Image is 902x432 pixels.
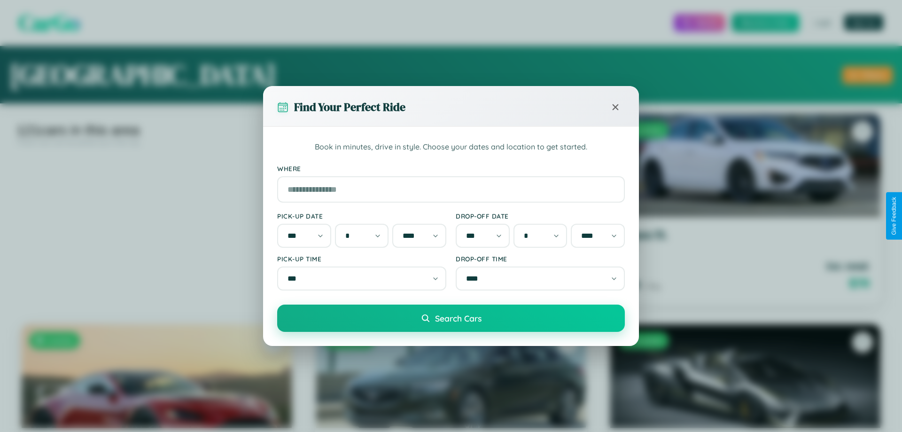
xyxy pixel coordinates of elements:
[277,141,625,153] p: Book in minutes, drive in style. Choose your dates and location to get started.
[435,313,482,323] span: Search Cars
[456,212,625,220] label: Drop-off Date
[277,212,446,220] label: Pick-up Date
[294,99,405,115] h3: Find Your Perfect Ride
[456,255,625,263] label: Drop-off Time
[277,165,625,173] label: Where
[277,305,625,332] button: Search Cars
[277,255,446,263] label: Pick-up Time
